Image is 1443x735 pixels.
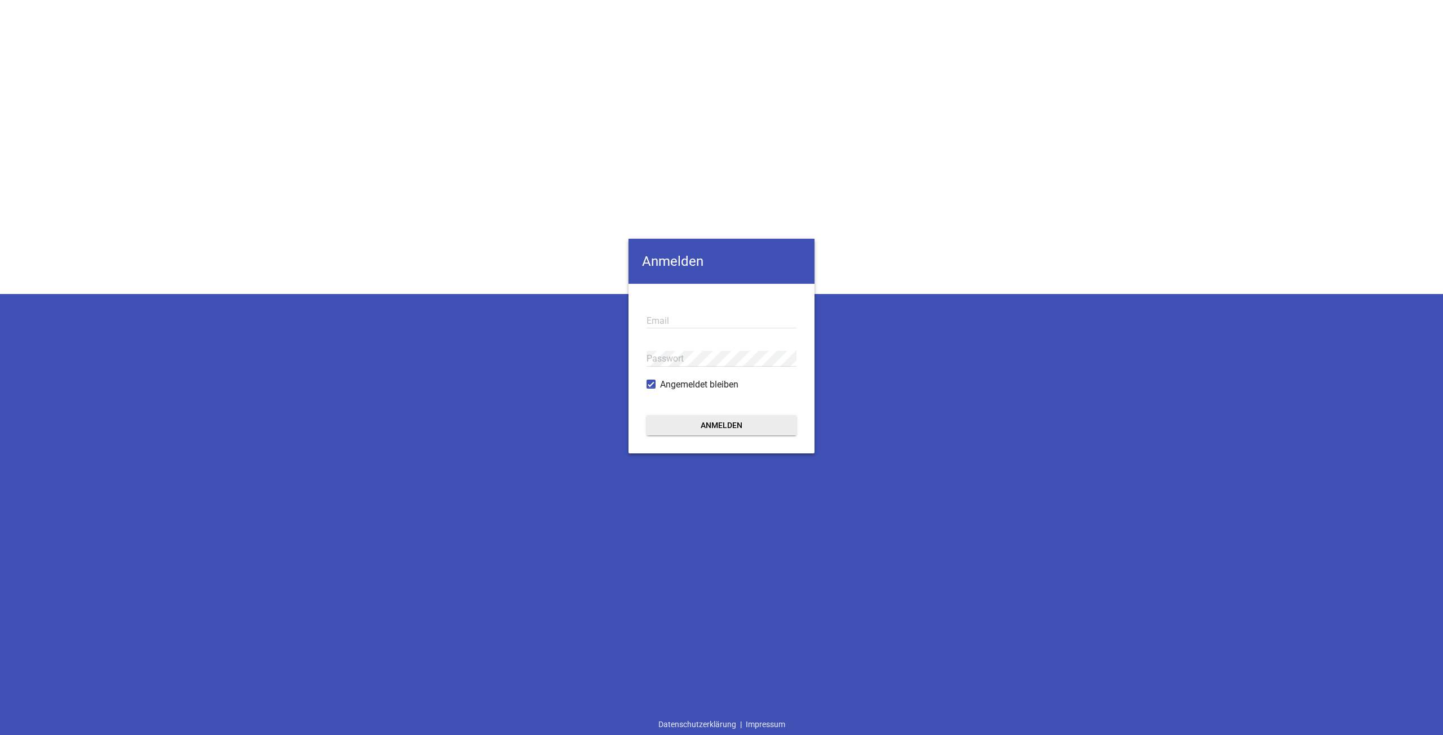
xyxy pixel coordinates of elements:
[654,714,740,735] a: Datenschutzerklärung
[654,714,789,735] div: |
[660,378,738,391] span: Angemeldet bleiben
[647,415,796,435] button: Anmelden
[628,239,815,284] h4: Anmelden
[742,714,789,735] a: Impressum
